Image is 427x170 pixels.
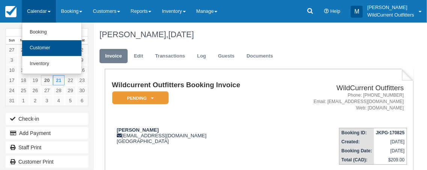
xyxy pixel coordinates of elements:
th: Sat [76,36,88,45]
a: Customer [22,40,81,56]
a: Invoice [100,49,128,64]
div: [EMAIL_ADDRESS][DOMAIN_NAME] [GEOGRAPHIC_DATA] [112,127,281,144]
a: 19 [29,75,41,85]
a: Inventory [22,56,81,72]
a: Log [192,49,212,64]
a: 3 [41,96,53,106]
a: 21 [53,75,65,85]
a: 25 [18,85,29,96]
a: Edit [128,49,149,64]
a: 10 [6,65,18,75]
th: Created: [339,137,374,146]
td: $209.00 [374,155,407,165]
strong: [PERSON_NAME] [117,127,159,133]
span: Help [330,8,341,14]
a: 5 [65,96,76,106]
a: Pending [112,91,166,105]
a: 27 [6,45,18,55]
a: 24 [6,85,18,96]
a: 20 [41,75,53,85]
a: 18 [18,75,29,85]
i: Help [324,9,329,14]
td: [DATE] [374,137,407,146]
button: Check-in [6,113,88,125]
a: Transactions [149,49,191,64]
div: M [351,6,363,18]
h2: WildCurrent Outfitters [284,84,404,92]
td: [DATE] [374,146,407,155]
a: 16 [76,65,88,75]
a: 29 [65,85,76,96]
h1: [PERSON_NAME], [100,30,409,39]
ul: Calendar [22,23,82,74]
a: 6 [76,96,88,106]
a: 2 [29,96,41,106]
a: 27 [41,85,53,96]
strong: JKPG-170825 [376,130,405,135]
a: 28 [18,45,29,55]
a: Documents [241,49,279,64]
button: Add Payment [6,127,88,139]
em: Pending [112,91,169,105]
a: 11 [18,65,29,75]
p: [PERSON_NAME] [367,4,414,11]
a: 2 [76,45,88,55]
th: Booking Date: [339,146,374,155]
a: 26 [29,85,41,96]
img: checkfront-main-nav-mini-logo.png [5,6,17,17]
th: Booking ID: [339,128,374,138]
th: Sun [6,36,18,45]
a: 4 [53,96,65,106]
a: Staff Print [6,141,88,153]
a: 3 [6,55,18,65]
a: 28 [53,85,65,96]
a: 22 [65,75,76,85]
a: Guests [213,49,240,64]
a: 30 [76,85,88,96]
address: Phone: [PHONE_NUMBER] Email: [EMAIL_ADDRESS][DOMAIN_NAME] Web: [DOMAIN_NAME] [284,92,404,111]
span: [DATE] [168,30,194,39]
th: Total (CAD): [339,155,374,165]
a: 4 [18,55,29,65]
a: Customer Print [6,156,88,168]
a: 9 [76,55,88,65]
th: Mon [18,36,29,45]
p: WildCurrent Outfitters [367,11,414,19]
a: 23 [76,75,88,85]
h1: Wildcurrent Outfitters Booking Invoice [112,81,281,89]
a: Booking [22,24,81,40]
a: 17 [6,75,18,85]
a: 31 [6,96,18,106]
a: 1 [18,96,29,106]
